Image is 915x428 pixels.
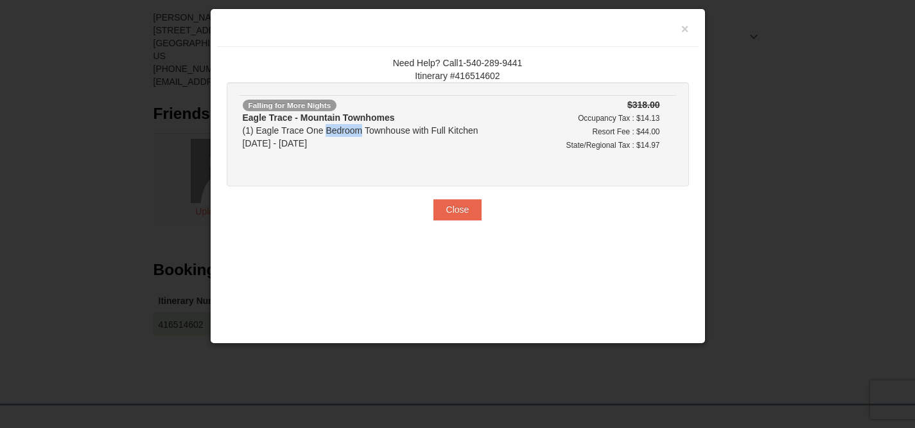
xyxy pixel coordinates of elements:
[578,114,659,123] small: Occupancy Tax : $14.13
[681,22,689,35] button: ×
[627,100,660,110] strike: $318.00
[243,112,395,123] strong: Eagle Trace - Mountain Townhomes
[433,199,482,220] button: Close
[227,57,689,82] div: Need Help? Call1-540-289-9441 Itinerary #416514602
[243,100,337,111] span: Falling for More Nights
[592,127,659,136] small: Resort Fee : $44.00
[566,141,660,150] small: State/Regional Tax : $14.97
[243,111,534,150] div: (1) Eagle Trace One Bedroom Townhouse with Full Kitchen [DATE] - [DATE]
